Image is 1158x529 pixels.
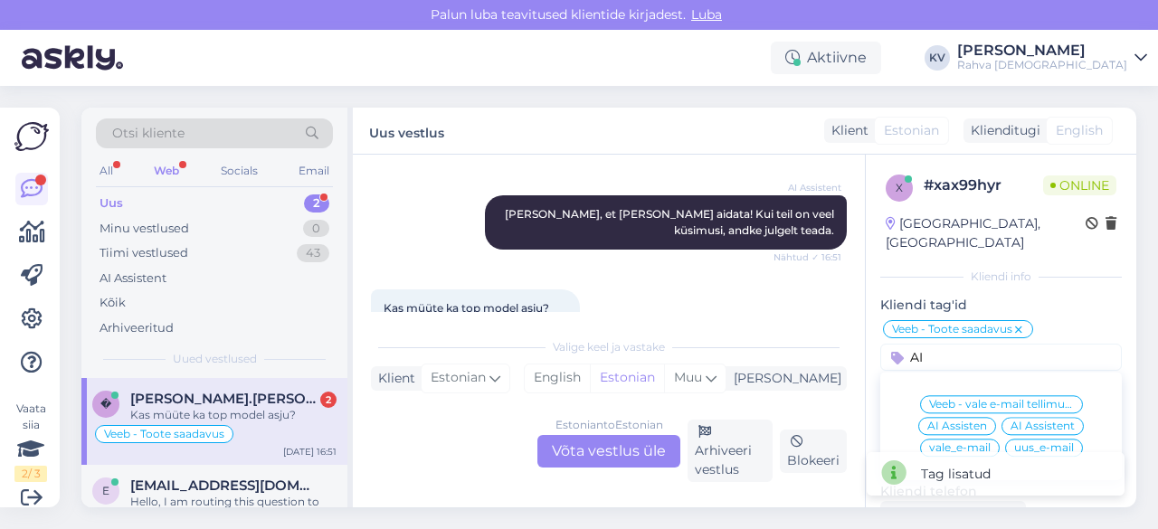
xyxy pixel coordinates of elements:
p: Kliendi tag'id [880,296,1122,315]
div: KV [925,45,950,71]
span: Veeb - vale e-mail tellimusel [929,399,1074,410]
span: Otsi kliente [112,124,185,143]
span: Estonian [431,368,486,388]
div: Arhiveeritud [100,319,174,337]
div: 43 [297,244,329,262]
span: Veeb - Toote saadavus [104,429,224,439]
div: 2 [320,392,337,408]
span: Estonian [884,121,939,140]
div: Kõik [100,294,126,312]
a: [PERSON_NAME]Rahva [DEMOGRAPHIC_DATA] [957,43,1147,72]
span: AI Assistent [774,181,841,194]
div: Kas müüte ka top model asju? [130,407,337,423]
div: Rahva [DEMOGRAPHIC_DATA] [957,58,1127,72]
input: Lisa tag [880,344,1122,371]
div: 0 [303,220,329,238]
span: epood@rahvaraamat.ee [130,477,318,494]
div: Blokeeri [780,430,847,473]
span: English [1056,121,1103,140]
span: Muu [674,369,702,385]
div: All [96,159,117,183]
div: Socials [217,159,261,183]
div: [GEOGRAPHIC_DATA], [GEOGRAPHIC_DATA] [886,214,1086,252]
div: Klient [824,121,868,140]
div: Võta vestlus üle [537,435,680,468]
div: English [525,364,590,392]
div: [PERSON_NAME] [957,43,1127,58]
div: [DATE] 16:51 [283,445,337,458]
span: x [896,181,903,194]
label: Uus vestlus [369,118,444,143]
span: Online [1043,175,1116,195]
div: AI Assistent [100,269,166,288]
span: 𝓷𝓸𝓻𝓪.𝓽𝓪𝓶𝓶@gag.ee [130,391,318,407]
div: Estonian [590,364,664,392]
span: e [102,484,109,497]
div: Estonian to Estonian [555,417,663,433]
div: Vaata siia [14,401,47,482]
div: Klienditugi [963,121,1040,140]
div: Tag lisatud [921,465,991,484]
img: Askly Logo [14,122,49,151]
span: Kas müüte ka top model asju? [384,301,549,315]
span: Nähtud ✓ 16:51 [774,250,841,264]
div: Hello, I am routing this question to the colleague who is responsible for this topic. The reply m... [130,494,337,526]
div: [PERSON_NAME] [726,369,841,388]
div: 2 / 3 [14,466,47,482]
div: # xax99hyr [924,175,1043,196]
div: Web [150,159,183,183]
div: Aktiivne [771,42,881,74]
div: Minu vestlused [100,220,189,238]
span: AI Assisten [927,420,987,431]
span: � [100,397,111,411]
div: Uus [100,194,123,213]
span: Luba [686,6,727,23]
div: Arhiveeri vestlus [688,420,773,482]
div: 2 [304,194,329,213]
div: Email [295,159,333,183]
span: Veeb - Toote saadavus [892,324,1012,335]
div: Kliendi info [880,269,1122,285]
div: Valige keel ja vastake [371,339,847,355]
div: Tiimi vestlused [100,244,188,262]
span: AI Assistent [1011,420,1075,431]
div: Klient [371,369,415,388]
span: [PERSON_NAME], et [PERSON_NAME] aidata! Kui teil on veel küsimusi, andke julgelt teada. [505,207,837,237]
span: Uued vestlused [173,351,257,367]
